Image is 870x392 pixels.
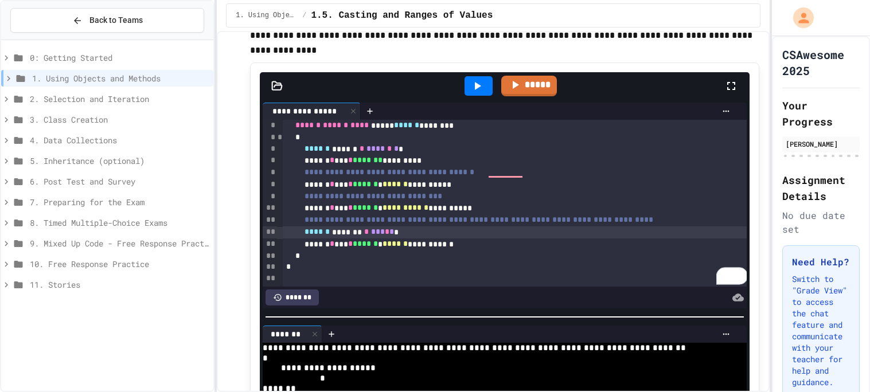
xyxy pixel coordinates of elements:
[30,93,209,105] span: 2. Selection and Iteration
[236,11,298,20] span: 1. Using Objects and Methods
[792,273,850,388] p: Switch to "Grade View" to access the chat feature and communicate with your teacher for help and ...
[283,95,748,286] div: To enrich screen reader interactions, please activate Accessibility in Grammarly extension settings
[782,46,860,79] h1: CSAwesome 2025
[786,139,856,149] div: [PERSON_NAME]
[782,209,860,236] div: No due date set
[30,134,209,146] span: 4. Data Collections
[792,255,850,269] h3: Need Help?
[782,172,860,204] h2: Assignment Details
[311,9,493,22] span: 1.5. Casting and Ranges of Values
[781,5,817,31] div: My Account
[30,52,209,64] span: 0: Getting Started
[30,155,209,167] span: 5. Inheritance (optional)
[30,175,209,187] span: 6. Post Test and Survey
[302,11,306,20] span: /
[30,196,209,208] span: 7. Preparing for the Exam
[30,113,209,126] span: 3. Class Creation
[30,217,209,229] span: 8. Timed Multiple-Choice Exams
[30,237,209,249] span: 9. Mixed Up Code - Free Response Practice
[32,72,209,84] span: 1. Using Objects and Methods
[10,8,204,33] button: Back to Teams
[30,279,209,291] span: 11. Stories
[30,258,209,270] span: 10. Free Response Practice
[89,14,143,26] span: Back to Teams
[782,97,860,130] h2: Your Progress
